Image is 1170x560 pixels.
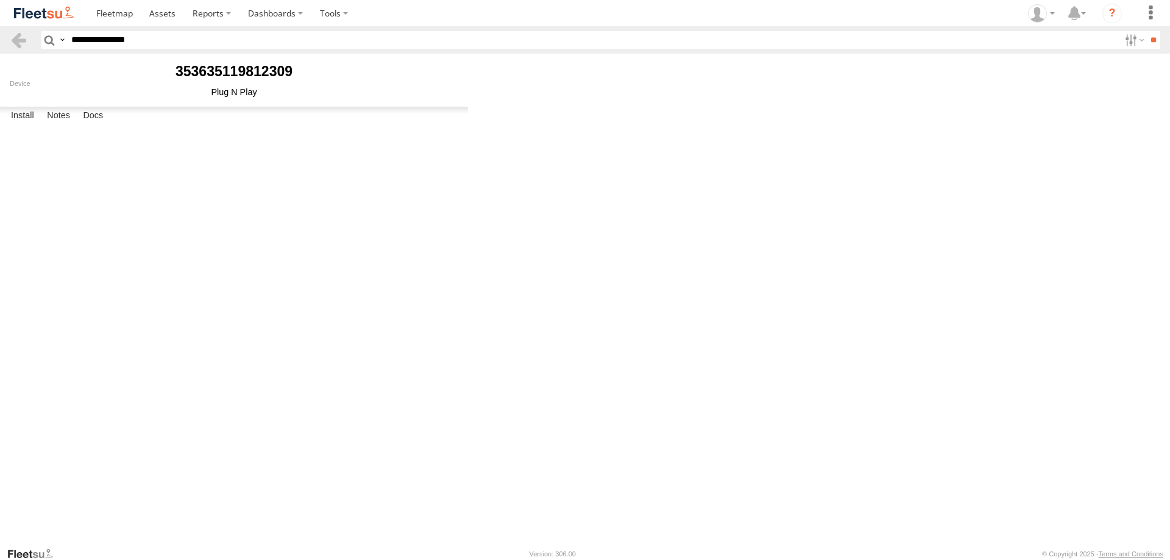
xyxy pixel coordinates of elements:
[1042,550,1163,558] div: © Copyright 2025 -
[1099,550,1163,558] a: Terms and Conditions
[57,31,67,49] label: Search Query
[10,87,458,97] div: Plug N Play
[530,550,576,558] div: Version: 306.00
[7,548,63,560] a: Visit our Website
[175,63,292,79] b: 353635119812309
[1024,4,1059,23] div: Muhammad Babar Raza
[1102,4,1122,23] i: ?
[77,107,109,124] label: Docs
[12,5,76,21] img: fleetsu-logo-horizontal.svg
[41,107,76,124] label: Notes
[5,107,40,124] label: Install
[10,31,27,49] a: Back to previous Page
[10,80,458,87] div: Device
[1120,31,1146,49] label: Search Filter Options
